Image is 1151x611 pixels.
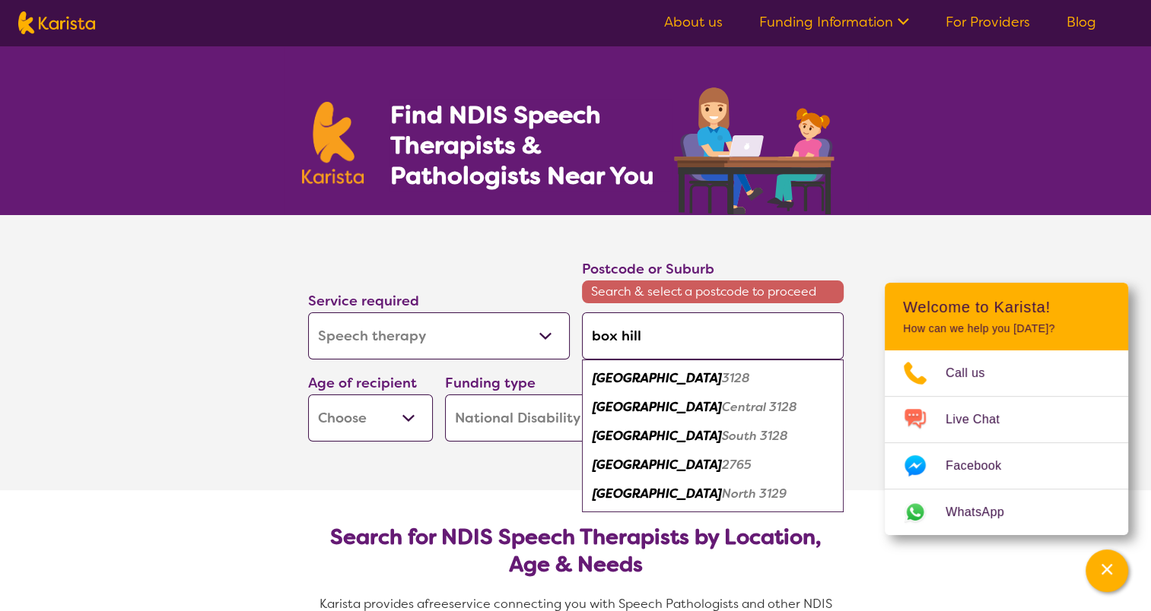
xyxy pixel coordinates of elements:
span: Facebook [946,454,1019,477]
button: Channel Menu [1086,549,1128,592]
p: How can we help you [DATE]? [903,322,1110,335]
label: Funding type [445,374,536,392]
h2: Welcome to Karista! [903,298,1110,316]
div: Channel Menu [885,283,1128,535]
img: Karista logo [18,11,95,34]
em: North 3129 [722,486,787,502]
div: Box Hill Central 3128 [590,393,836,422]
img: Karista logo [302,102,364,184]
input: Type [582,312,844,359]
a: Web link opens in a new tab. [885,489,1128,535]
em: South 3128 [722,428,788,444]
div: Box Hill 3128 [590,364,836,393]
span: Call us [946,362,1003,385]
a: Blog [1067,13,1096,31]
em: [GEOGRAPHIC_DATA] [593,370,722,386]
span: Search & select a postcode to proceed [582,280,844,303]
label: Service required [308,292,419,310]
a: Funding Information [759,13,909,31]
div: Box Hill South 3128 [590,422,836,451]
em: [GEOGRAPHIC_DATA] [593,428,722,444]
span: Live Chat [946,408,1018,431]
em: [GEOGRAPHIC_DATA] [593,399,722,415]
em: 2765 [722,457,752,473]
em: [GEOGRAPHIC_DATA] [593,457,722,473]
em: [GEOGRAPHIC_DATA] [593,486,722,502]
label: Age of recipient [308,374,417,392]
h2: Search for NDIS Speech Therapists by Location, Age & Needs [320,524,831,578]
a: About us [664,13,723,31]
div: Box Hill North 3129 [590,480,836,508]
span: WhatsApp [946,501,1022,524]
em: 3128 [722,370,750,386]
label: Postcode or Suburb [582,260,714,278]
a: For Providers [946,13,1030,31]
em: Central 3128 [722,399,797,415]
h1: Find NDIS Speech Therapists & Pathologists Near You [389,100,671,191]
div: Box Hill 2765 [590,451,836,480]
ul: Choose channel [885,350,1128,535]
img: speech-therapy [662,82,850,215]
